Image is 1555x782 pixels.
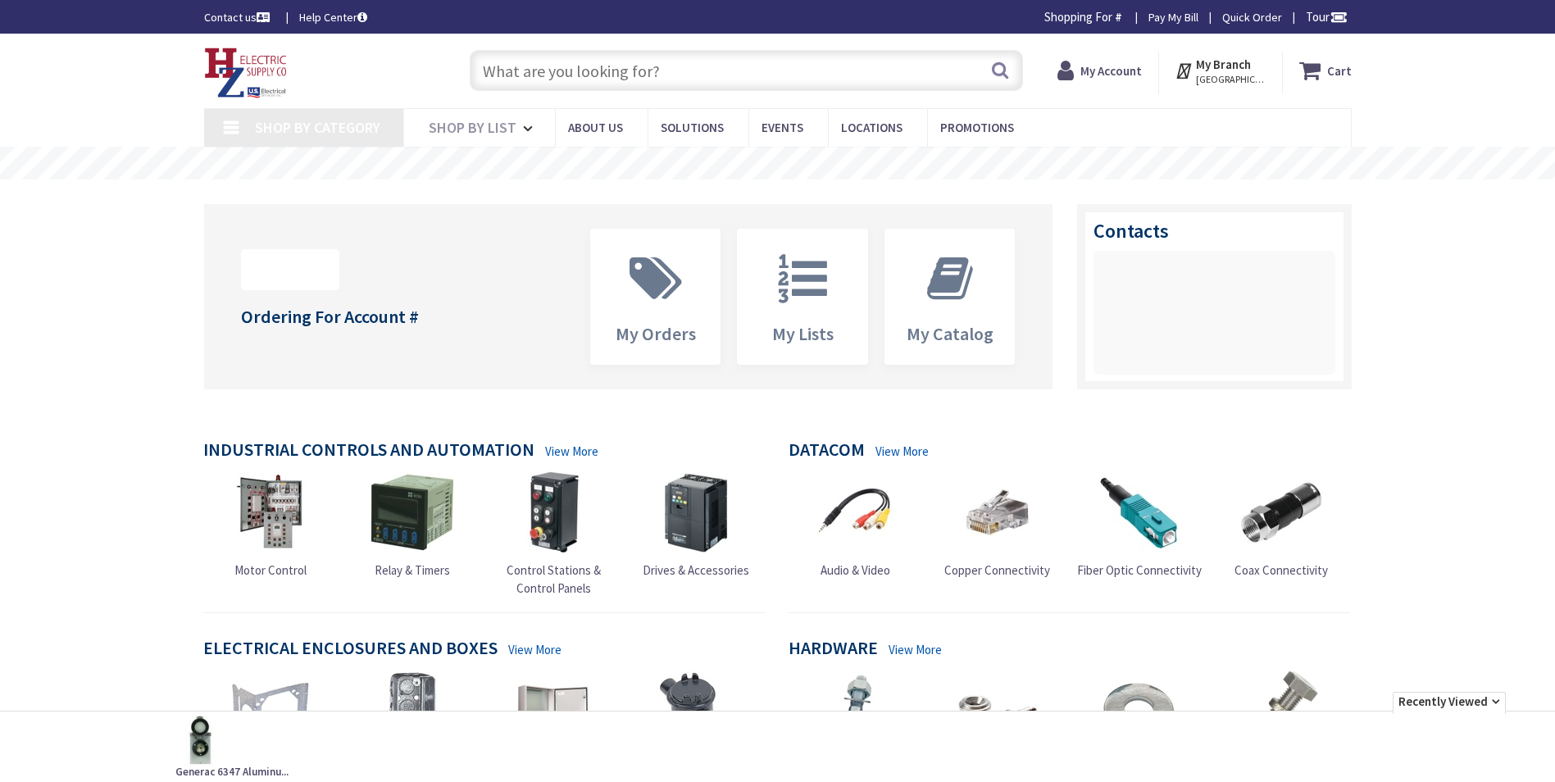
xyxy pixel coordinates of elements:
[1044,9,1112,25] span: Shopping For
[1196,57,1251,72] strong: My Branch
[1234,471,1328,579] a: Coax Connectivity Coax Connectivity
[1299,56,1352,85] a: Cart
[508,641,562,658] a: View More
[1057,56,1142,85] a: My Account
[957,671,1039,752] img: Miscellaneous Fastener
[1234,562,1328,578] span: Coax Connectivity
[545,443,598,460] a: View More
[429,118,516,137] span: Shop By List
[234,562,307,578] span: Motor Control
[513,471,595,553] img: Control Stations & Control Panels
[815,671,897,778] a: Anchors Anchors
[1240,471,1322,553] img: Coax Connectivity
[371,671,453,752] img: Device Boxes
[497,671,612,778] a: Enclosures & Cabinets Enclosures & Cabinets
[591,230,721,364] a: My Orders
[241,307,419,326] h4: Ordering For Account #
[815,471,897,553] img: Audio & Video
[1306,9,1348,25] span: Tour
[1327,56,1352,85] strong: Cart
[513,671,595,752] img: Enclosures & Cabinets
[507,562,601,595] span: Control Stations & Control Panels
[762,120,803,135] span: Events
[1240,671,1322,752] img: Screws & Bolts
[204,48,288,98] img: HZ Electric Supply
[944,471,1050,579] a: Copper Connectivity Copper Connectivity
[643,562,749,578] span: Drives & Accessories
[1098,671,1180,752] img: Nuts & Washer
[1222,9,1282,25] a: Quick Order
[230,471,311,553] img: Motor Control
[1393,692,1506,713] span: Recently Viewed
[738,230,867,364] a: My Lists
[634,155,925,173] rs-layer: Free Same Day Pickup at 8 Locations
[1098,471,1180,553] img: Fiber Optic Connectivity
[1240,671,1322,778] a: Screws & Bolts Screws & Bolts
[772,322,834,345] span: My Lists
[655,471,737,553] img: Drives & Accessories
[655,671,737,752] img: Explosion-Proof Boxes & Accessories
[1077,562,1202,578] span: Fiber Optic Connectivity
[875,443,929,460] a: View More
[789,638,878,662] h4: Hardware
[885,230,1015,364] a: My Catalog
[661,120,724,135] span: Solutions
[175,716,225,765] img: Generac 6347 Aluminum Enclosure Power Inlet Box With Flip Lid 125/250-Volt AC 50-Amp
[957,471,1039,553] img: Copper Connectivity
[815,671,897,752] img: Anchors
[204,9,273,25] a: Contact us
[230,671,311,752] img: Box Hardware & Accessories
[841,120,903,135] span: Locations
[175,716,290,780] a: Generac 6347 Aluminu...
[937,671,1057,778] a: Miscellaneous Fastener Miscellaneous Fastener
[944,562,1050,578] span: Copper Connectivity
[616,322,696,345] span: My Orders
[470,50,1023,91] input: What are you looking for?
[821,562,890,578] span: Audio & Video
[371,471,453,553] img: Relay & Timers
[1148,9,1198,25] a: Pay My Bill
[1115,9,1122,25] strong: #
[643,471,749,579] a: Drives & Accessories Drives & Accessories
[1098,671,1180,778] a: Nuts & Washer Nuts & Washer
[487,471,621,597] a: Control Stations & Control Panels Control Stations & Control Panels
[299,9,367,25] a: Help Center
[371,671,453,778] a: Device Boxes Device Boxes
[375,562,450,578] span: Relay & Timers
[789,439,865,463] h4: Datacom
[1080,63,1142,79] strong: My Account
[568,120,623,135] span: About Us
[815,471,897,579] a: Audio & Video Audio & Video
[371,471,453,579] a: Relay & Timers Relay & Timers
[907,322,993,345] span: My Catalog
[1175,56,1266,85] div: My Branch [GEOGRAPHIC_DATA], [GEOGRAPHIC_DATA]
[203,439,534,463] h4: Industrial Controls and Automation
[940,120,1014,135] span: Promotions
[1077,471,1202,579] a: Fiber Optic Connectivity Fiber Optic Connectivity
[1196,73,1266,86] span: [GEOGRAPHIC_DATA], [GEOGRAPHIC_DATA]
[203,638,498,662] h4: Electrical Enclosures and Boxes
[230,471,311,579] a: Motor Control Motor Control
[889,641,942,658] a: View More
[1094,221,1335,242] h3: Contacts
[175,765,290,780] strong: Generac 6347 Aluminu...
[255,118,380,137] span: Shop By Category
